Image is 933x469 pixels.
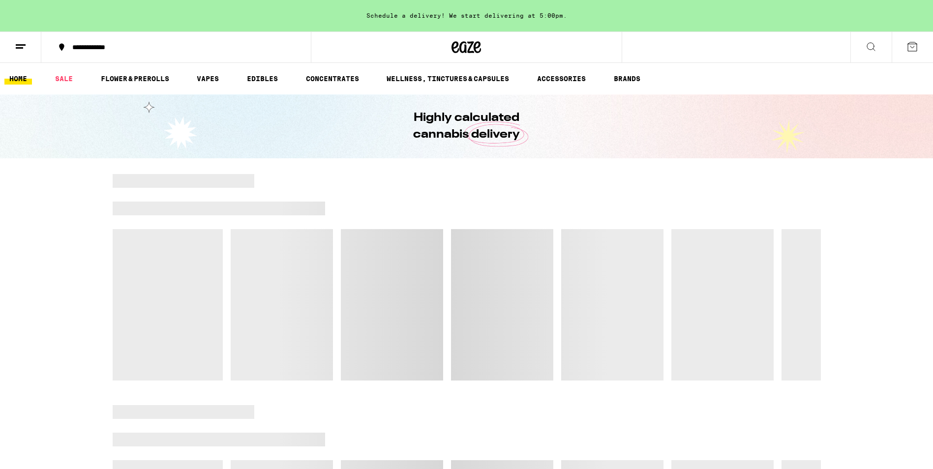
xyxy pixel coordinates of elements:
a: EDIBLES [242,73,283,85]
a: ACCESSORIES [532,73,591,85]
h1: Highly calculated cannabis delivery [386,110,548,143]
a: WELLNESS, TINCTURES & CAPSULES [382,73,514,85]
a: FLOWER & PREROLLS [96,73,174,85]
a: VAPES [192,73,224,85]
button: BRANDS [609,73,645,85]
a: CONCENTRATES [301,73,364,85]
a: HOME [4,73,32,85]
a: SALE [50,73,78,85]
